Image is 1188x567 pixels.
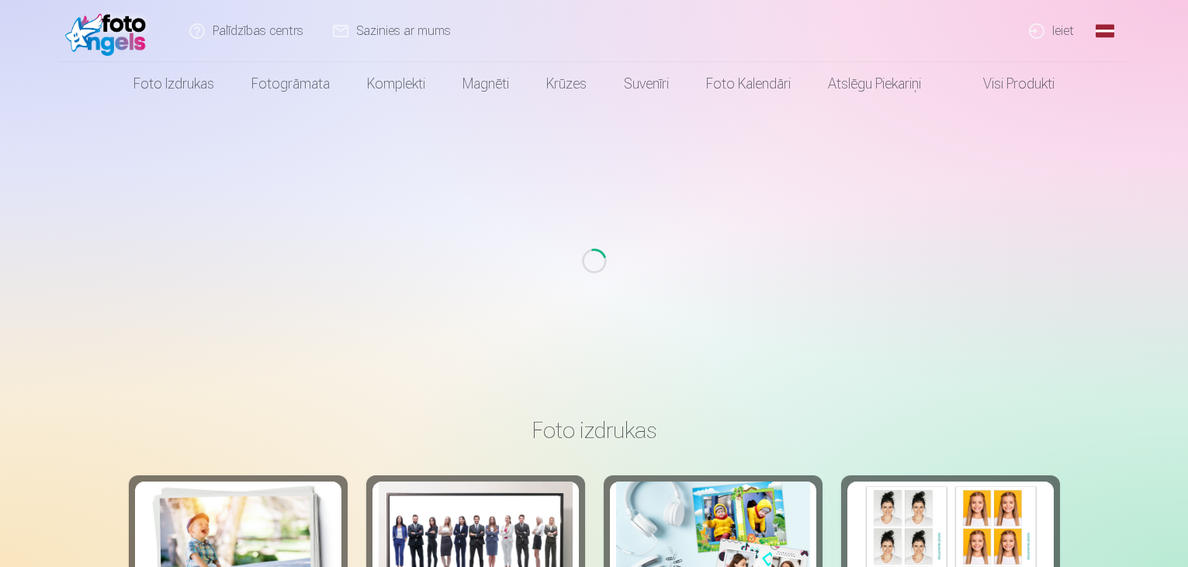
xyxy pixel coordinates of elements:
a: Fotogrāmata [233,62,348,106]
a: Atslēgu piekariņi [809,62,940,106]
h3: Foto izdrukas [141,416,1048,444]
a: Foto kalendāri [688,62,809,106]
a: Suvenīri [605,62,688,106]
a: Magnēti [444,62,528,106]
a: Komplekti [348,62,444,106]
a: Foto izdrukas [115,62,233,106]
a: Visi produkti [940,62,1073,106]
img: /fa1 [65,6,154,56]
a: Krūzes [528,62,605,106]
